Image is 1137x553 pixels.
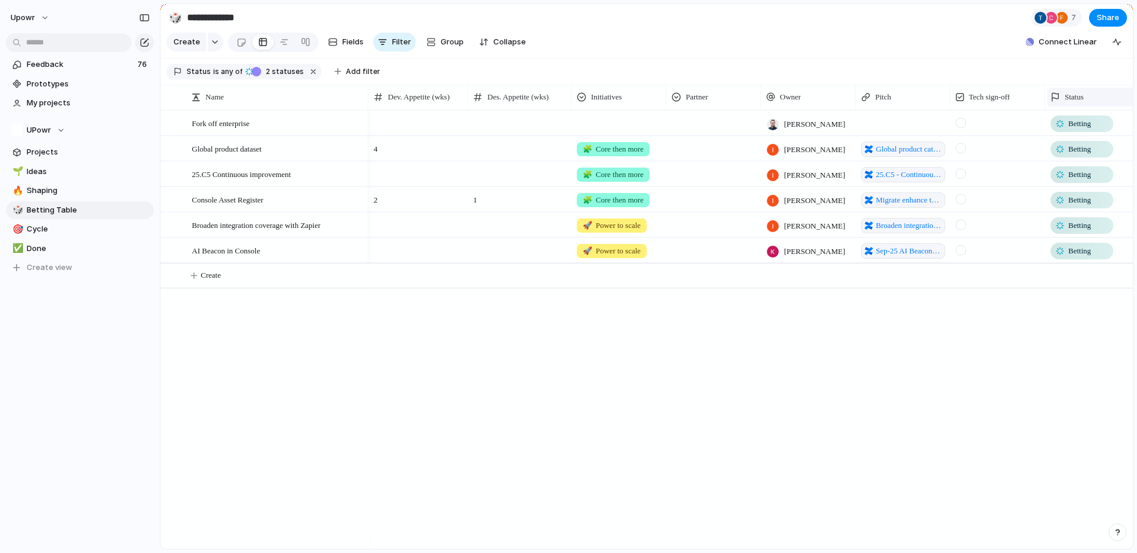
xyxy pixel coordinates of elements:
[11,243,23,255] button: ✅
[262,67,272,76] span: 2
[6,163,154,181] a: 🌱Ideas
[6,240,154,258] a: ✅Done
[27,146,150,158] span: Projects
[6,220,154,238] a: 🎯Cycle
[583,170,592,179] span: 🧩
[201,269,221,281] span: Create
[12,242,21,255] div: ✅
[205,91,224,103] span: Name
[11,12,35,24] span: upowr
[1068,118,1091,130] span: Betting
[12,203,21,217] div: 🎲
[474,33,531,52] button: Collapse
[784,144,845,156] span: [PERSON_NAME]
[784,169,845,181] span: [PERSON_NAME]
[583,221,592,230] span: 🚀
[583,144,592,153] span: 🧩
[583,143,644,155] span: Core then more
[6,182,154,200] a: 🔥Shaping
[1068,220,1091,232] span: Betting
[27,185,150,197] span: Shaping
[583,246,592,255] span: 🚀
[211,65,245,78] button: isany of
[369,188,467,206] span: 2
[6,75,154,93] a: Prototypes
[1039,36,1097,48] span: Connect Linear
[174,36,200,48] span: Create
[784,246,845,258] span: [PERSON_NAME]
[262,66,304,77] span: statuses
[861,243,945,259] a: Sep-25 AI Beacon inside Console to improve Customer Self-Service Feedback pitch
[1068,194,1091,206] span: Betting
[583,220,641,232] span: Power to scale
[861,218,945,233] a: Broaden integration coverage with Zapier
[784,118,845,130] span: [PERSON_NAME]
[686,91,708,103] span: Partner
[876,245,942,257] span: Sep-25 AI Beacon inside Console to improve Customer Self-Service Feedback pitch
[1097,12,1119,24] span: Share
[27,204,150,216] span: Betting Table
[784,195,845,207] span: [PERSON_NAME]
[1071,12,1080,24] span: 7
[27,78,150,90] span: Prototypes
[11,166,23,178] button: 🌱
[27,97,150,109] span: My projects
[591,91,622,103] span: Initiatives
[12,184,21,198] div: 🔥
[861,167,945,182] a: 25.C5 - Continuous improvement pitch items
[166,8,185,27] button: 🎲
[876,143,942,155] span: Global product catalogue dataset
[487,91,549,103] span: Des. Appetite (wks)
[6,94,154,112] a: My projects
[6,143,154,161] a: Projects
[12,223,21,236] div: 🎯
[219,66,242,77] span: any of
[11,223,23,235] button: 🎯
[875,91,891,103] span: Pitch
[192,167,291,181] span: 25.C5 Continuous improvement
[493,36,526,48] span: Collapse
[1068,245,1091,257] span: Betting
[861,192,945,208] a: Migrate enhance the Asset Register
[861,142,945,157] a: Global product catalogue dataset
[27,223,150,235] span: Cycle
[27,59,134,70] span: Feedback
[373,33,416,52] button: Filter
[27,166,150,178] span: Ideas
[346,66,380,77] span: Add filter
[876,220,942,232] span: Broaden integration coverage with Zapier
[780,91,801,103] span: Owner
[583,169,644,181] span: Core then more
[784,220,845,232] span: [PERSON_NAME]
[6,121,154,139] button: UPowr
[11,204,23,216] button: 🎲
[166,33,206,52] button: Create
[327,63,387,80] button: Add filter
[137,59,149,70] span: 76
[468,188,571,206] span: 1
[323,33,368,52] button: Fields
[192,192,264,206] span: Console Asset Register
[583,245,641,257] span: Power to scale
[420,33,470,52] button: Group
[27,262,72,274] span: Create view
[1089,9,1127,27] button: Share
[876,169,942,181] span: 25.C5 - Continuous improvement pitch items
[192,116,249,130] span: Fork off enterprise
[6,201,154,219] a: 🎲Betting Table
[11,185,23,197] button: 🔥
[192,243,260,257] span: AI Beacon in Console
[12,165,21,178] div: 🌱
[6,259,154,276] button: Create view
[441,36,464,48] span: Group
[5,8,56,27] button: upowr
[1065,91,1084,103] span: Status
[876,194,942,206] span: Migrate enhance the Asset Register
[192,142,262,155] span: Global product dataset
[342,36,364,48] span: Fields
[392,36,411,48] span: Filter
